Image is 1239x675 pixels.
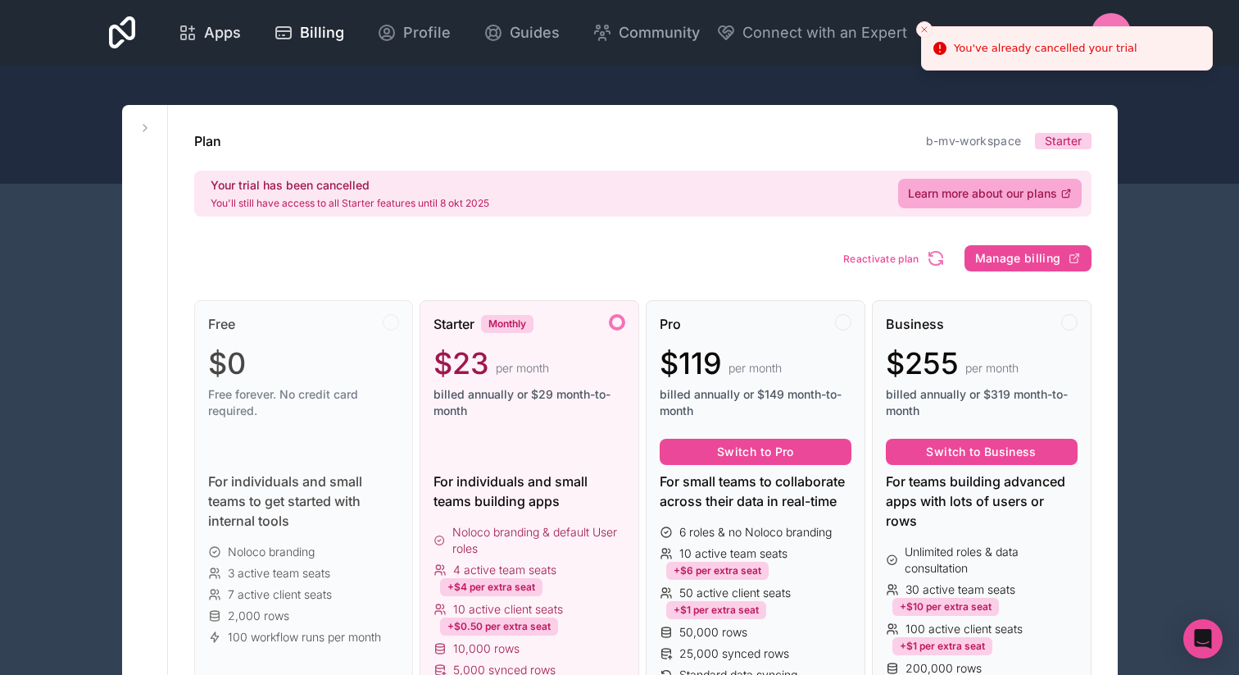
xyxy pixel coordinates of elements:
span: Noloco branding [228,544,315,560]
div: You've already cancelled your trial [954,40,1137,57]
div: +$10 per extra seat [892,598,999,616]
span: Billing [300,21,344,44]
span: Unlimited roles & data consultation [905,544,1077,577]
button: Connect with an Expert [716,21,907,44]
span: Guides [510,21,560,44]
div: For small teams to collaborate across their data in real-time [660,472,851,511]
div: +$1 per extra seat [666,601,766,619]
span: 10 active client seats [453,601,563,618]
button: Switch to Business [886,439,1078,465]
span: Profile [403,21,451,44]
span: 30 active team seats [905,582,1015,598]
span: Reactivate plan [843,253,919,265]
span: 50,000 rows [679,624,747,641]
span: $119 [660,347,722,380]
span: Community [619,21,700,44]
span: 4 active team seats [453,562,556,578]
a: Billing [261,15,357,51]
div: +$6 per extra seat [666,562,769,580]
span: Business [886,314,944,334]
a: Community [579,15,713,51]
span: per month [728,360,782,376]
span: Noloco branding & default User roles [452,524,625,557]
span: 100 active client seats [905,621,1023,637]
div: +$1 per extra seat [892,637,992,655]
button: Switch to Pro [660,439,851,465]
h2: Your trial has been cancelled [211,177,489,194]
a: Learn more about our plans [898,179,1082,208]
span: per month [496,360,549,376]
p: You'll still have access to all Starter features until 8 okt 2025 [211,197,489,210]
div: Open Intercom Messenger [1183,619,1223,659]
a: b-mv-workspace [926,134,1022,148]
span: Apps [204,21,241,44]
span: Pro [660,314,681,334]
span: 25,000 synced rows [679,645,789,662]
span: Free forever. No credit card required. [208,386,400,419]
span: billed annually or $319 month-to-month [886,386,1078,419]
a: Apps [165,15,254,51]
span: Free [208,314,235,334]
button: Close toast [916,21,933,38]
span: 3 active team seats [228,565,330,582]
div: +$4 per extra seat [440,578,542,596]
button: Reactivate plan [837,243,951,274]
div: For individuals and small teams building apps [433,472,625,511]
div: For teams building advanced apps with lots of users or rows [886,472,1078,531]
span: per month [965,360,1019,376]
span: 100 workflow runs per month [228,629,381,645]
span: Starter [1045,133,1082,149]
span: Starter [433,314,474,334]
a: Guides [470,15,573,51]
span: $255 [886,347,959,380]
div: For individuals and small teams to get started with internal tools [208,472,400,531]
span: 50 active client seats [679,585,791,601]
span: $0 [208,347,246,380]
button: Manage billing [964,245,1091,271]
span: 10 active team seats [679,545,787,562]
div: Monthly [481,315,533,333]
span: billed annually or $149 month-to-month [660,386,851,419]
span: Learn more about our plans [908,185,1057,202]
span: 2,000 rows [228,608,289,624]
a: Profile [364,15,464,51]
div: +$0.50 per extra seat [440,618,558,636]
span: 10,000 rows [453,641,520,657]
span: Manage billing [975,251,1061,266]
span: $23 [433,347,489,380]
span: Connect with an Expert [742,21,907,44]
span: billed annually or $29 month-to-month [433,386,625,419]
span: 7 active client seats [228,586,332,603]
h1: Plan [194,131,221,151]
span: 6 roles & no Noloco branding [679,524,832,540]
